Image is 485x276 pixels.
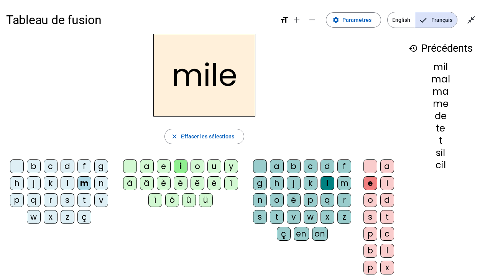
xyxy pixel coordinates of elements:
div: e [157,159,171,173]
div: mal [409,75,473,84]
div: p [304,193,317,207]
div: o [191,159,204,173]
span: Français [415,12,457,28]
div: d [321,159,334,173]
div: k [44,176,58,190]
mat-icon: add [292,15,301,25]
div: q [321,193,334,207]
div: c [380,227,394,241]
div: r [44,193,58,207]
div: f [337,159,351,173]
div: e [363,176,377,190]
div: mil [409,62,473,72]
div: g [253,176,267,190]
mat-icon: settings [332,16,339,23]
div: o [363,193,377,207]
div: z [337,210,351,224]
div: ë [207,176,221,190]
div: l [380,244,394,258]
div: te [409,124,473,133]
h1: Tableau de fusion [6,8,274,32]
span: Effacer les sélections [181,132,234,141]
div: d [61,159,74,173]
div: ma [409,87,473,96]
mat-icon: close [171,133,178,140]
div: d [380,193,394,207]
div: z [61,210,74,224]
div: x [321,210,334,224]
div: cil [409,161,473,170]
div: p [363,227,377,241]
div: h [10,176,24,190]
div: j [27,176,41,190]
div: on [312,227,328,241]
div: w [304,210,317,224]
div: c [304,159,317,173]
div: a [270,159,284,173]
div: i [174,159,187,173]
div: ç [77,210,91,224]
button: Paramètres [326,12,381,28]
div: t [270,210,284,224]
button: Effacer les sélections [164,129,244,144]
div: k [304,176,317,190]
div: j [287,176,301,190]
button: Augmenter la taille de la police [289,12,304,28]
h3: Précédents [409,40,473,57]
div: û [182,193,196,207]
mat-icon: close_fullscreen [467,15,476,25]
div: m [337,176,351,190]
div: h [270,176,284,190]
div: ê [191,176,204,190]
div: l [61,176,74,190]
div: me [409,99,473,108]
button: Diminuer la taille de la police [304,12,320,28]
div: p [363,261,377,274]
div: f [77,159,91,173]
div: x [44,210,58,224]
div: v [287,210,301,224]
div: m [77,176,91,190]
div: i [380,176,394,190]
mat-button-toggle-group: Language selection [387,12,457,28]
div: à [123,176,137,190]
h2: mile [153,34,255,117]
div: b [287,159,301,173]
div: b [363,244,377,258]
div: y [224,159,238,173]
div: ô [165,193,179,207]
div: s [253,210,267,224]
div: ü [199,193,213,207]
div: â [140,176,154,190]
div: v [94,193,108,207]
div: q [27,193,41,207]
div: g [94,159,108,173]
div: a [140,159,154,173]
div: o [270,193,284,207]
div: c [44,159,58,173]
div: î [224,176,238,190]
div: u [207,159,221,173]
div: a [380,159,394,173]
div: b [27,159,41,173]
div: s [61,193,74,207]
div: t [409,136,473,145]
span: Paramètres [342,15,372,25]
div: x [380,261,394,274]
div: t [380,210,394,224]
div: s [363,210,377,224]
div: w [27,210,41,224]
div: r [337,193,351,207]
button: Quitter le plein écran [464,12,479,28]
mat-icon: format_size [280,15,289,25]
mat-icon: history [409,44,418,53]
div: p [10,193,24,207]
div: de [409,112,473,121]
div: è [157,176,171,190]
mat-icon: remove [307,15,317,25]
div: n [94,176,108,190]
div: t [77,193,91,207]
div: sil [409,148,473,158]
div: é [174,176,187,190]
span: English [388,12,415,28]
